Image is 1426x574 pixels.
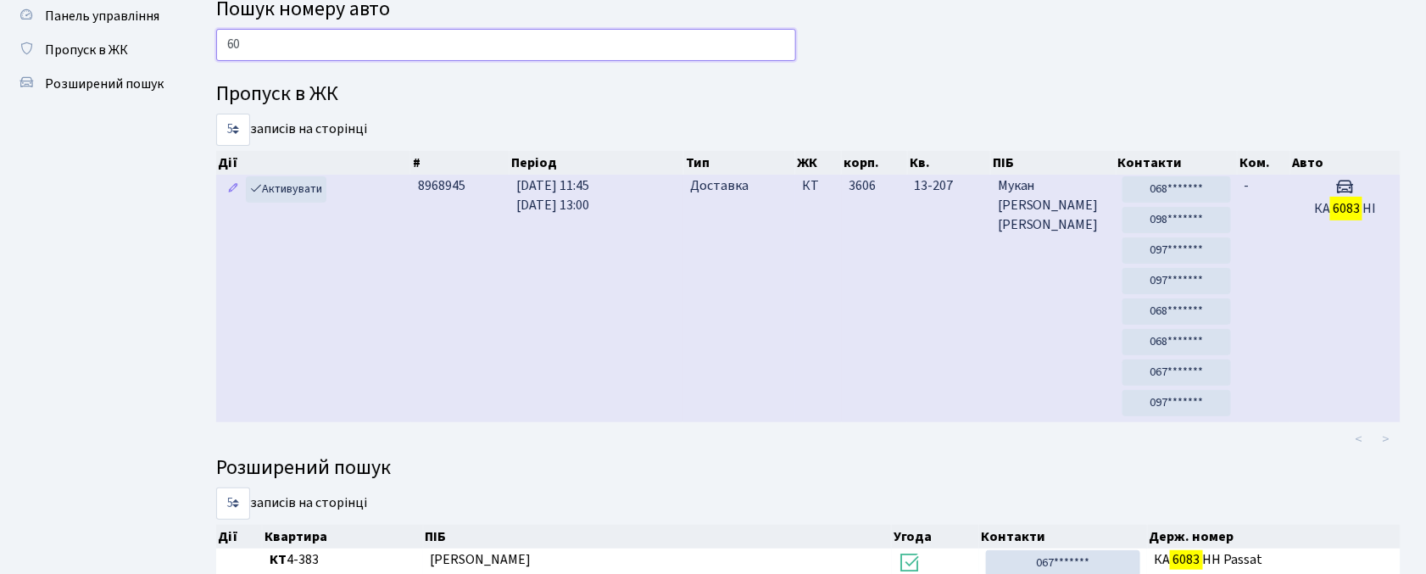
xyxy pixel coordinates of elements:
span: КТ [802,176,835,196]
a: Пропуск в ЖК [8,33,178,67]
a: Редагувати [223,176,243,203]
span: Доставка [690,176,749,196]
span: [PERSON_NAME] [430,550,531,569]
span: 13-207 [914,176,983,196]
th: Авто [1290,151,1401,175]
label: записів на сторінці [216,488,367,520]
mark: 6083 [1170,548,1202,571]
mark: 6083 [1330,197,1362,220]
b: КТ [270,550,287,569]
th: Період [510,151,683,175]
select: записів на сторінці [216,488,250,520]
th: ПІБ [991,151,1116,175]
th: Квартира [263,525,424,549]
h5: КА НІ [1296,201,1394,217]
span: 3606 [849,176,876,195]
th: # [411,151,510,175]
th: Кв. [908,151,992,175]
a: Розширений пошук [8,67,178,101]
th: Держ. номер [1148,525,1401,549]
span: Панель управління [45,7,159,25]
h4: Розширений пошук [216,456,1401,481]
span: Мукан [PERSON_NAME] [PERSON_NAME] [998,176,1109,235]
span: - [1245,176,1250,195]
select: записів на сторінці [216,114,250,146]
span: Розширений пошук [45,75,164,93]
span: 8968945 [418,176,465,195]
th: Угода [892,525,979,549]
span: 4-383 [270,550,417,570]
th: Контакти [979,525,1148,549]
span: [DATE] 11:45 [DATE] 13:00 [516,176,589,215]
input: Пошук [216,29,796,61]
th: Дії [216,525,263,549]
th: ПІБ [424,525,892,549]
th: Ком. [1238,151,1290,175]
th: Тип [684,151,796,175]
h4: Пропуск в ЖК [216,82,1401,107]
th: Контакти [1117,151,1239,175]
label: записів на сторінці [216,114,367,146]
span: Пропуск в ЖК [45,41,128,59]
th: Дії [216,151,411,175]
a: Активувати [246,176,326,203]
th: ЖК [795,151,842,175]
span: КА НН Passat [1154,550,1394,570]
th: корп. [842,151,908,175]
